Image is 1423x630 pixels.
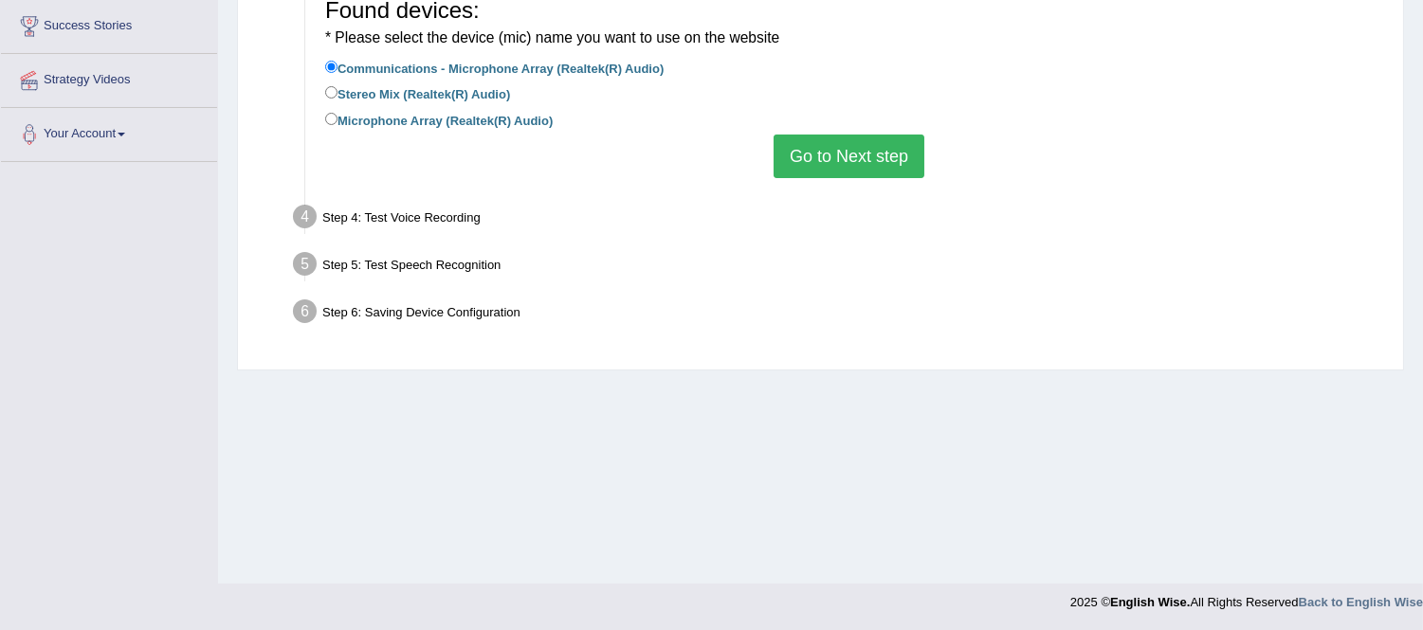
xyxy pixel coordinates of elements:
[774,135,924,178] button: Go to Next step
[1,108,217,155] a: Your Account
[325,29,779,45] small: * Please select the device (mic) name you want to use on the website
[325,86,338,99] input: Stereo Mix (Realtek(R) Audio)
[1,54,217,101] a: Strategy Videos
[325,82,510,103] label: Stereo Mix (Realtek(R) Audio)
[1110,595,1190,609] strong: English Wise.
[1070,584,1423,611] div: 2025 © All Rights Reserved
[325,109,553,130] label: Microphone Array (Realtek(R) Audio)
[284,294,1395,335] div: Step 6: Saving Device Configuration
[325,113,338,125] input: Microphone Array (Realtek(R) Audio)
[1299,595,1423,609] a: Back to English Wise
[284,199,1395,241] div: Step 4: Test Voice Recording
[325,61,338,73] input: Communications - Microphone Array (Realtek(R) Audio)
[325,57,664,78] label: Communications - Microphone Array (Realtek(R) Audio)
[284,246,1395,288] div: Step 5: Test Speech Recognition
